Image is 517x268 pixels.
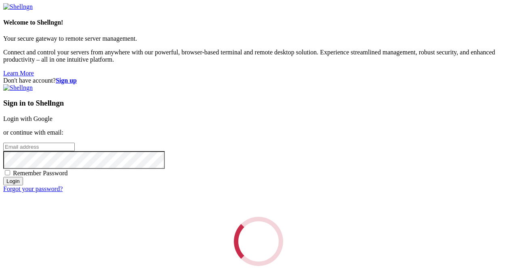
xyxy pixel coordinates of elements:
[3,3,33,10] img: Shellngn
[3,129,514,136] p: or continue with email:
[3,177,23,185] input: Login
[3,70,34,77] a: Learn More
[3,77,514,84] div: Don't have account?
[3,35,514,42] p: Your secure gateway to remote server management.
[5,170,10,175] input: Remember Password
[13,170,68,177] span: Remember Password
[3,115,53,122] a: Login with Google
[3,185,63,192] a: Forgot your password?
[3,143,75,151] input: Email address
[3,99,514,108] h3: Sign in to Shellngn
[3,19,514,26] h4: Welcome to Shellngn!
[3,49,514,63] p: Connect and control your servers from anywhere with our powerful, browser-based terminal and remo...
[56,77,77,84] a: Sign up
[3,84,33,91] img: Shellngn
